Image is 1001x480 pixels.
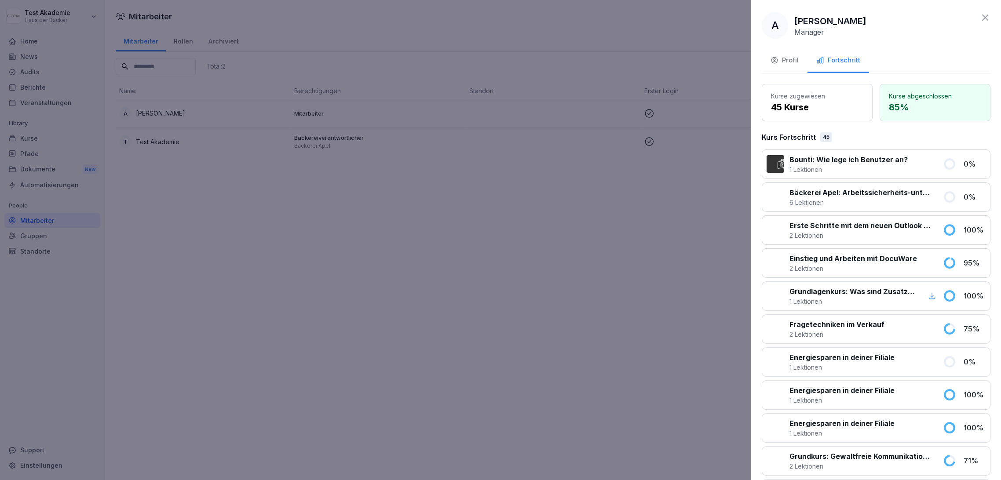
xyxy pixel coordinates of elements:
[789,165,908,174] p: 1 Lektionen
[964,389,986,400] p: 100 %
[789,187,932,198] p: Bäckerei Apel: Arbeitssicherheits-unterweisung für den Verkauf
[964,324,986,334] p: 75 %
[964,225,986,235] p: 100 %
[789,154,908,165] p: Bounti: Wie lege ich Benutzer an?
[789,352,895,363] p: Energiesparen in deiner Filiale
[964,356,986,367] p: 0 %
[789,231,932,240] p: 2 Lektionen
[789,462,932,471] p: 2 Lektionen
[771,91,863,101] p: Kurse zugewiesen
[889,91,981,101] p: Kurse abgeschlossen
[771,101,863,114] p: 45 Kurse
[789,363,895,372] p: 1 Lektionen
[964,422,986,433] p: 100 %
[794,15,866,28] p: [PERSON_NAME]
[789,253,917,264] p: Einstieg und Arbeiten mit DocuWare
[820,132,832,142] div: 45
[762,12,788,39] div: A
[789,264,917,273] p: 2 Lektionen
[789,220,932,231] p: Erste Schritte mit dem neuen Outlook für Windows (veröffentlicht [DATE])
[762,49,807,73] button: Profil
[816,55,860,65] div: Fortschritt
[794,28,824,36] p: Manager
[789,385,895,396] p: Energiesparen in deiner Filiale
[789,319,884,330] p: Fragetechniken im Verkauf
[789,286,916,297] p: Grundlagenkurs: Was sind Zusatzverkäufe und warum sind sie wichtig?
[789,429,895,438] p: 1 Lektionen
[789,330,884,339] p: 2 Lektionen
[964,192,986,202] p: 0 %
[771,55,799,65] div: Profil
[964,258,986,268] p: 95 %
[762,132,816,142] p: Kurs Fortschritt
[964,455,986,466] p: 71 %
[789,297,916,306] p: 1 Lektionen
[964,291,986,301] p: 100 %
[789,396,895,405] p: 1 Lektionen
[789,451,932,462] p: Grundkurs: Gewaltfreie Kommunikation in Deiner Filiale!
[789,198,932,207] p: 6 Lektionen
[807,49,869,73] button: Fortschritt
[889,101,981,114] p: 85 %
[789,418,895,429] p: Energiesparen in deiner Filiale
[964,159,986,169] p: 0 %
